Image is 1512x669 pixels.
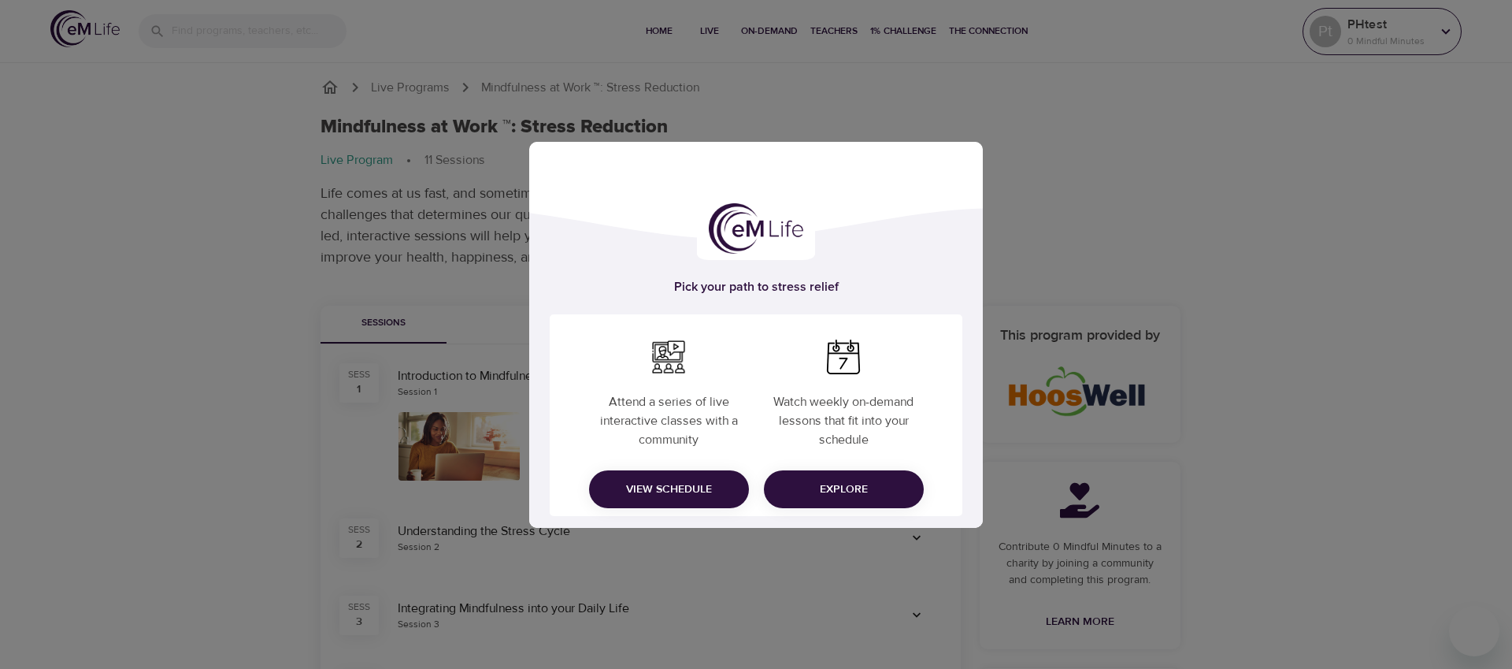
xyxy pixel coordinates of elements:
p: Attend a series of live interactive classes with a community [584,380,753,455]
span: View Schedule [602,480,736,500]
img: webimar.png [651,340,686,374]
p: Watch weekly on-demand lessons that fit into your schedule [759,380,928,455]
img: week.png [826,340,861,374]
img: logo [709,203,803,254]
span: Explore [776,480,911,500]
h5: Pick your path to stress relief [550,279,962,295]
button: View Schedule [589,470,749,508]
button: Explore [764,470,924,508]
